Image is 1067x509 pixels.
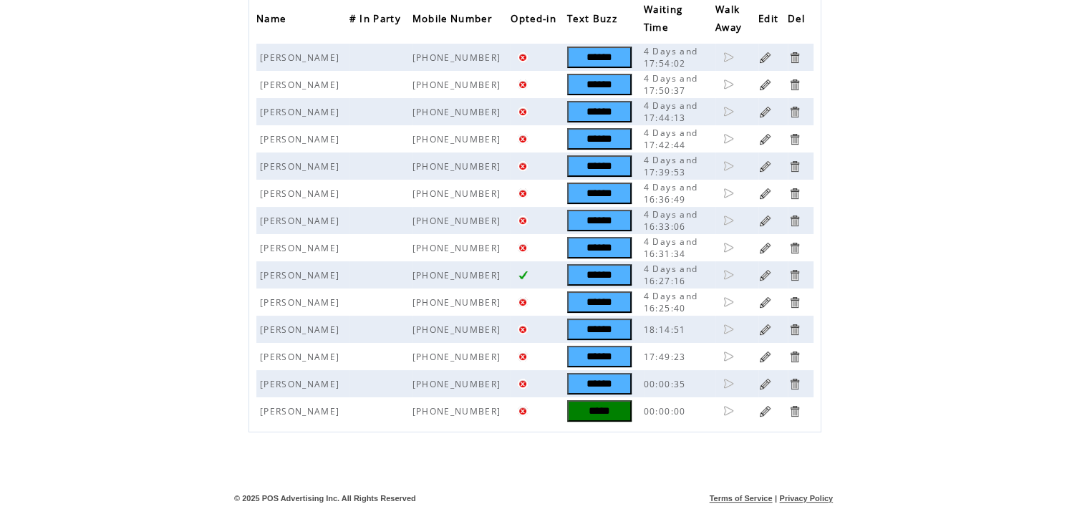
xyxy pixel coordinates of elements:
a: Click to edit [758,323,772,336]
span: [PERSON_NAME] [260,160,343,173]
a: Click to delete [788,296,801,309]
span: [PHONE_NUMBER] [412,378,505,390]
span: [PERSON_NAME] [260,106,343,118]
a: Click to set as walk away [723,106,734,117]
span: [PERSON_NAME] [260,405,343,417]
span: [PHONE_NUMBER] [412,133,505,145]
span: # In Party [349,9,405,32]
a: Click to delete [788,105,801,119]
a: Click to edit [758,132,772,146]
a: Privacy Policy [779,494,833,503]
span: 4 Days and 17:39:53 [644,154,697,178]
a: Click to set as walk away [723,160,734,172]
a: Click to edit [758,377,772,391]
a: Click to delete [788,377,801,391]
span: [PHONE_NUMBER] [412,160,505,173]
a: Click to set as walk away [723,242,734,253]
span: [PHONE_NUMBER] [412,324,505,336]
span: 00:00:00 [644,405,690,417]
a: Click to set as walk away [723,324,734,335]
a: Click to delete [788,132,801,146]
a: Click to edit [758,105,772,119]
a: Click to delete [788,404,801,418]
span: [PHONE_NUMBER] [412,242,505,254]
a: Click to edit [758,268,772,282]
a: Click to edit [758,214,772,228]
span: 4 Days and 17:42:44 [644,127,697,151]
span: © 2025 POS Advertising Inc. All Rights Reserved [234,494,416,503]
span: | [775,494,777,503]
span: 4 Days and 16:33:06 [644,208,697,233]
span: Del [788,9,808,32]
span: [PHONE_NUMBER] [412,106,505,118]
a: Click to edit [758,78,772,92]
a: Click to delete [788,214,801,228]
span: Text Buzz [567,9,621,32]
a: Click to set as walk away [723,351,734,362]
span: [PHONE_NUMBER] [412,269,505,281]
span: [PERSON_NAME] [260,188,343,200]
span: [PERSON_NAME] [260,378,343,390]
span: [PERSON_NAME] [260,324,343,336]
span: [PHONE_NUMBER] [412,79,505,91]
a: Click to set as walk away [723,269,734,281]
a: Click to set as walk away [723,215,734,226]
a: Click to delete [788,350,801,364]
span: [PHONE_NUMBER] [412,52,505,64]
a: Click to edit [758,404,772,418]
a: Click to edit [758,241,772,255]
a: Click to edit [758,51,772,64]
span: 4 Days and 16:25:40 [644,290,697,314]
span: 4 Days and 17:54:02 [644,45,697,69]
span: Name [256,9,289,32]
a: Click to set as walk away [723,296,734,308]
a: Click to delete [788,51,801,64]
a: Click to delete [788,160,801,173]
a: Click to delete [788,78,801,92]
span: [PERSON_NAME] [260,269,343,281]
a: Click to set as walk away [723,378,734,389]
span: 17:49:23 [644,351,690,363]
a: Click to delete [788,187,801,200]
a: Click to set as walk away [723,79,734,90]
span: [PERSON_NAME] [260,215,343,227]
span: [PHONE_NUMBER] [412,215,505,227]
span: [PERSON_NAME] [260,351,343,363]
span: 4 Days and 17:44:13 [644,100,697,124]
span: 4 Days and 16:36:49 [644,181,697,205]
a: Click to edit [758,296,772,309]
a: Click to set as walk away [723,188,734,199]
span: [PERSON_NAME] [260,52,343,64]
a: Click to edit [758,160,772,173]
span: [PHONE_NUMBER] [412,405,505,417]
span: [PERSON_NAME] [260,133,343,145]
span: 00:00:35 [644,378,690,390]
span: [PERSON_NAME] [260,79,343,91]
span: [PERSON_NAME] [260,296,343,309]
span: [PERSON_NAME] [260,242,343,254]
a: Terms of Service [710,494,773,503]
a: Click to delete [788,268,801,282]
span: 4 Days and 17:50:37 [644,72,697,97]
span: [PHONE_NUMBER] [412,351,505,363]
a: Click to delete [788,323,801,336]
a: Click to delete [788,241,801,255]
span: Opted-in [511,9,560,32]
a: Click to set as walk away [723,133,734,145]
a: Click to set as walk away [723,52,734,63]
span: [PHONE_NUMBER] [412,296,505,309]
span: Edit [758,9,782,32]
span: [PHONE_NUMBER] [412,188,505,200]
span: 18:14:51 [644,324,690,336]
a: Click to edit [758,350,772,364]
a: Click to edit [758,187,772,200]
span: 4 Days and 16:27:16 [644,263,697,287]
span: Mobile Number [412,9,496,32]
a: Click to set as walk away [723,405,734,417]
span: 4 Days and 16:31:34 [644,236,697,260]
